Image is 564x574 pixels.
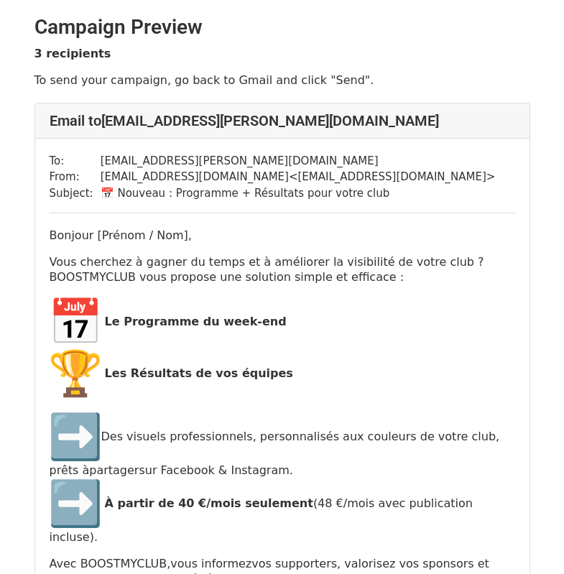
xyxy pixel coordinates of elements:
img: ➡️ [50,478,101,529]
td: From: [50,169,101,185]
strong: 3 recipients [34,47,111,60]
p: Bonjour [Prénom / Nom], [50,228,515,243]
td: Subject: [50,185,101,202]
strong: À partir de 40 €/mois seulement [105,496,313,510]
span: vous informez [170,557,251,570]
img: 🏆 [50,348,101,399]
td: 📅 Nouveau : Programme + Résultats pour votre club [101,185,496,202]
span: partager [89,463,139,477]
td: To: [50,153,101,170]
img: ➡️ [50,411,101,463]
strong: Les Résultats de vos équipes [105,366,293,380]
h4: Email to [EMAIL_ADDRESS][PERSON_NAME][DOMAIN_NAME] [50,112,515,129]
td: [EMAIL_ADDRESS][PERSON_NAME][DOMAIN_NAME] [101,153,496,170]
p: Des visuels professionnels, personnalisés aux couleurs de votre club, prêts à sur Facebook & Inst... [50,411,515,545]
img: 📅 [50,296,101,348]
h2: Campaign Preview [34,15,530,40]
strong: Le Programme du week-end [105,315,287,328]
p: Vous cherchez à gagner du temps et à améliorer la visibilité de votre club ? BOOSTMYCLUB vous pro... [50,254,515,284]
td: [EMAIL_ADDRESS][DOMAIN_NAME] < [EMAIL_ADDRESS][DOMAIN_NAME] > [101,169,496,185]
p: To send your campaign, go back to Gmail and click "Send". [34,73,530,88]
